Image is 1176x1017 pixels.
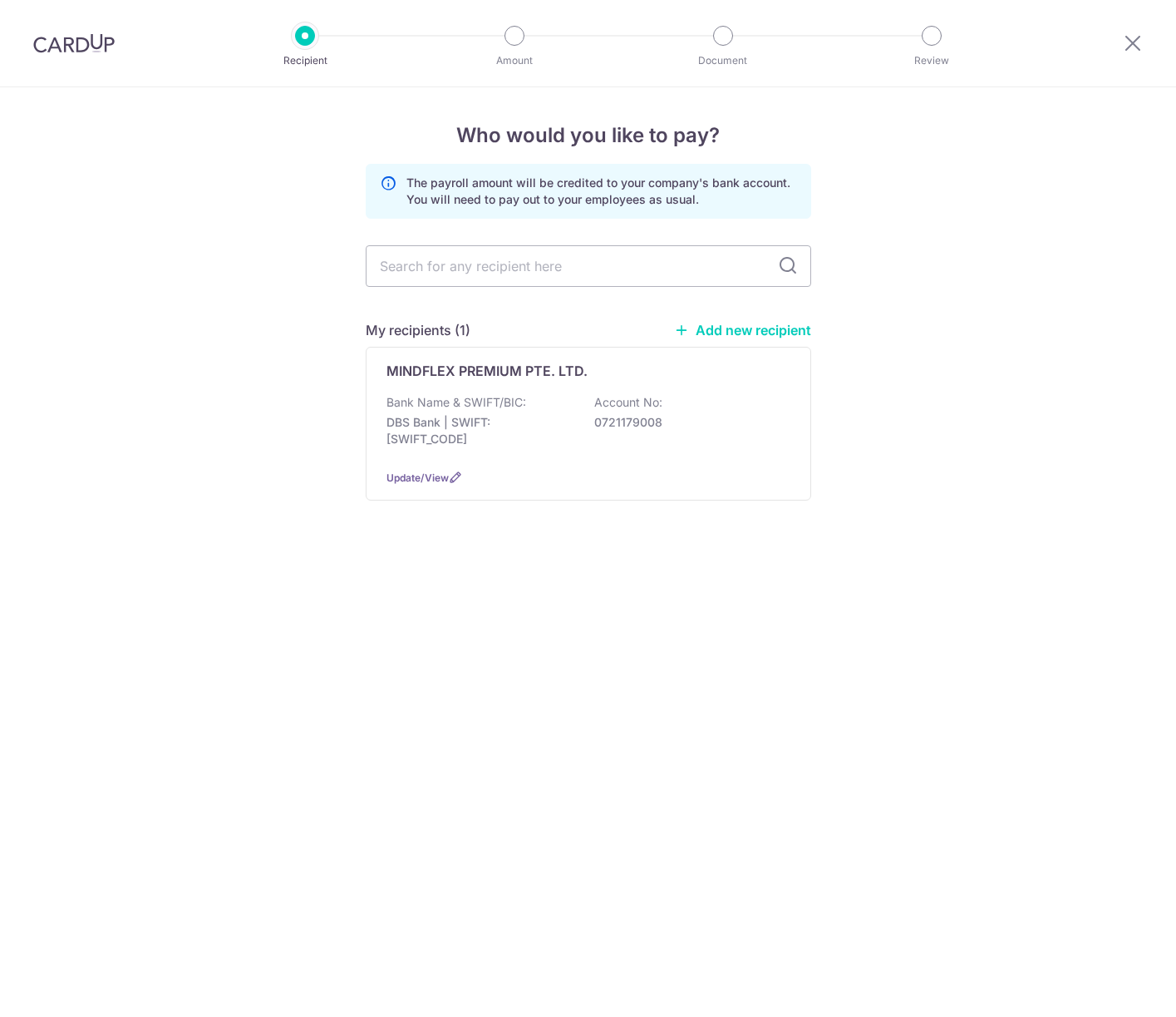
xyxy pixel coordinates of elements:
p: Document [662,52,785,69]
iframe: Opens a widget where you can find more information [1070,967,1159,1009]
a: Update/View [386,471,449,484]
p: 0721179008 [594,414,780,431]
p: Recipient [244,52,367,69]
h5: My recipients (1) [366,320,470,340]
a: Add new recipient [674,322,811,338]
p: The payroll amount will be credited to your company's bank account. You will need to pay out to y... [406,175,797,208]
p: Account No: [594,394,662,411]
p: Bank Name & SWIFT/BIC: [386,394,526,411]
h4: Who would you like to pay? [366,121,811,151]
p: Review [870,52,993,69]
p: Amount [453,52,576,69]
p: DBS Bank | SWIFT: [SWIFT_CODE] [386,414,573,447]
p: MINDFLEX PREMIUM PTE. LTD. [386,361,588,381]
input: Search for any recipient here [366,245,811,287]
img: CardUp [33,33,115,53]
